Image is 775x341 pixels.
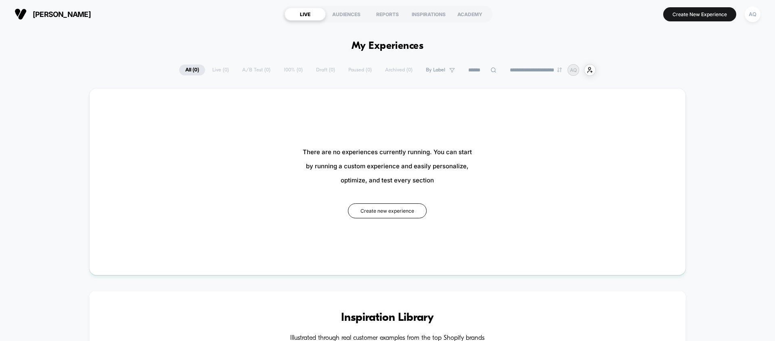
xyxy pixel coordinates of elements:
div: AUDIENCES [326,8,367,21]
div: AQ [745,6,760,22]
span: All ( 0 ) [179,65,205,75]
h1: My Experiences [352,40,424,52]
button: AQ [742,6,763,23]
img: Visually logo [15,8,27,20]
div: LIVE [285,8,326,21]
h3: Inspiration Library [113,312,662,324]
span: There are no experiences currently running. You can start by running a custom experience and easi... [303,145,472,187]
span: By Label [426,67,445,73]
button: [PERSON_NAME] [12,8,93,21]
p: AQ [570,67,577,73]
span: [PERSON_NAME] [33,10,91,19]
div: REPORTS [367,8,408,21]
button: Create New Experience [663,7,736,21]
button: Create new experience [348,203,427,218]
div: ACADEMY [449,8,490,21]
div: INSPIRATIONS [408,8,449,21]
img: end [557,67,562,72]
